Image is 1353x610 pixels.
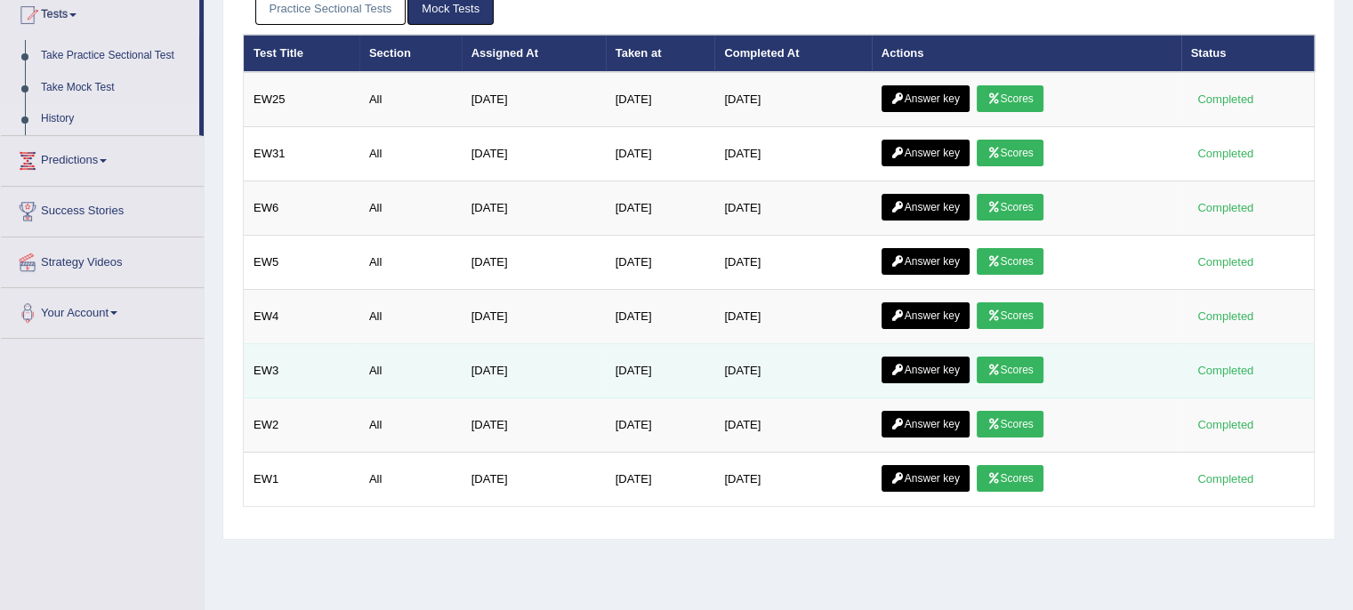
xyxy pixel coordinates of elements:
[977,302,1043,329] a: Scores
[714,453,871,507] td: [DATE]
[359,344,462,398] td: All
[606,181,715,236] td: [DATE]
[359,127,462,181] td: All
[244,398,359,453] td: EW2
[33,72,199,104] a: Take Mock Test
[359,181,462,236] td: All
[882,302,970,329] a: Answer key
[244,181,359,236] td: EW6
[359,398,462,453] td: All
[244,290,359,344] td: EW4
[244,344,359,398] td: EW3
[1191,361,1260,380] div: Completed
[1191,198,1260,217] div: Completed
[882,85,970,112] a: Answer key
[882,140,970,166] a: Answer key
[714,181,871,236] td: [DATE]
[606,453,715,507] td: [DATE]
[462,127,606,181] td: [DATE]
[714,35,871,72] th: Completed At
[244,127,359,181] td: EW31
[714,236,871,290] td: [DATE]
[882,357,970,383] a: Answer key
[462,290,606,344] td: [DATE]
[977,357,1043,383] a: Scores
[977,248,1043,275] a: Scores
[977,140,1043,166] a: Scores
[714,344,871,398] td: [DATE]
[462,181,606,236] td: [DATE]
[359,453,462,507] td: All
[462,398,606,453] td: [DATE]
[462,35,606,72] th: Assigned At
[882,248,970,275] a: Answer key
[33,40,199,72] a: Take Practice Sectional Test
[462,344,606,398] td: [DATE]
[1191,90,1260,108] div: Completed
[1181,35,1315,72] th: Status
[1191,307,1260,325] div: Completed
[462,236,606,290] td: [DATE]
[714,72,871,127] td: [DATE]
[244,35,359,72] th: Test Title
[462,72,606,127] td: [DATE]
[1191,415,1260,434] div: Completed
[714,398,871,453] td: [DATE]
[882,465,970,492] a: Answer key
[882,194,970,221] a: Answer key
[606,35,715,72] th: Taken at
[244,72,359,127] td: EW25
[1,187,204,231] a: Success Stories
[33,103,199,135] a: History
[606,72,715,127] td: [DATE]
[359,72,462,127] td: All
[1,237,204,282] a: Strategy Videos
[1191,470,1260,488] div: Completed
[882,411,970,437] a: Answer key
[606,290,715,344] td: [DATE]
[1,288,204,333] a: Your Account
[977,465,1043,492] a: Scores
[606,127,715,181] td: [DATE]
[606,398,715,453] td: [DATE]
[714,290,871,344] td: [DATE]
[1,136,204,181] a: Predictions
[606,236,715,290] td: [DATE]
[244,453,359,507] td: EW1
[1191,144,1260,163] div: Completed
[462,453,606,507] td: [DATE]
[872,35,1181,72] th: Actions
[977,85,1043,112] a: Scores
[606,344,715,398] td: [DATE]
[244,236,359,290] td: EW5
[359,35,462,72] th: Section
[977,411,1043,437] a: Scores
[1191,253,1260,271] div: Completed
[714,127,871,181] td: [DATE]
[359,236,462,290] td: All
[977,194,1043,221] a: Scores
[359,290,462,344] td: All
